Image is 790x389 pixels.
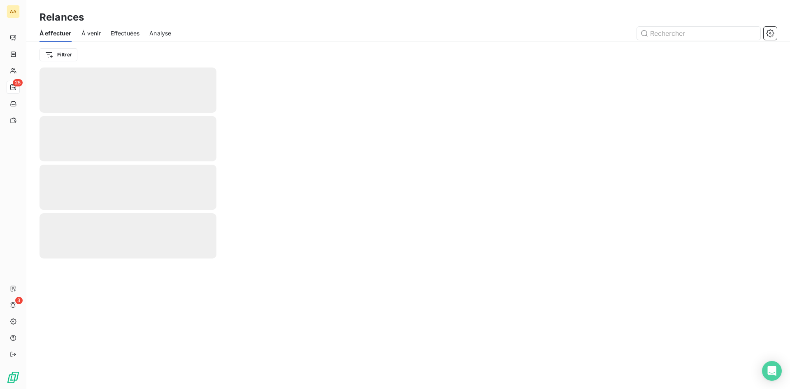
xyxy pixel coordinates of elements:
input: Rechercher [637,27,760,40]
div: Open Intercom Messenger [762,361,782,381]
span: Analyse [149,29,171,37]
span: 25 [13,79,23,86]
span: À effectuer [39,29,72,37]
span: Effectuées [111,29,140,37]
img: Logo LeanPay [7,371,20,384]
span: À venir [81,29,101,37]
div: AA [7,5,20,18]
span: 3 [15,297,23,304]
button: Filtrer [39,48,77,61]
h3: Relances [39,10,84,25]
